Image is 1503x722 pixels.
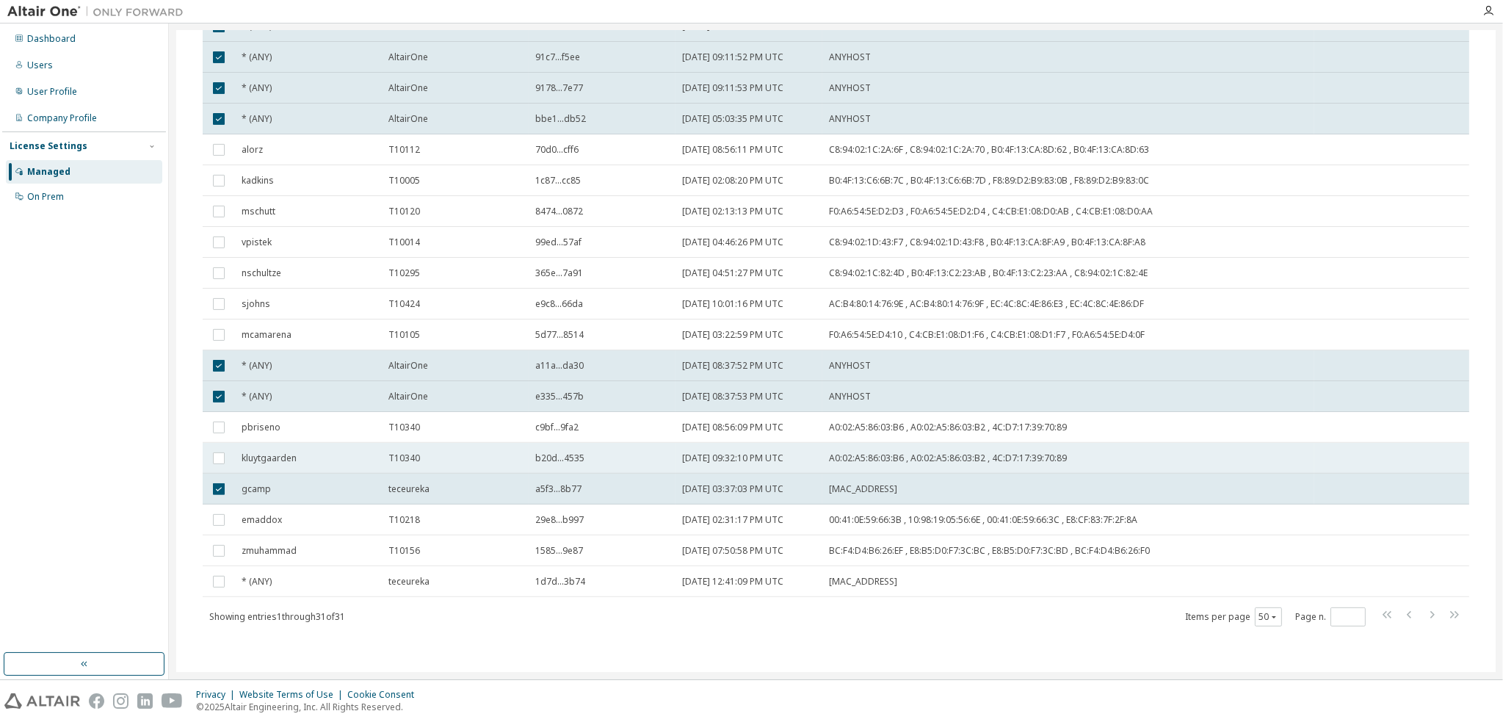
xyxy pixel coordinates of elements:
span: T10105 [388,329,420,341]
span: c9bf...9fa2 [535,422,579,433]
span: zmuhammad [242,545,297,557]
span: sjohns [242,298,270,310]
span: teceureka [388,576,430,588]
span: [DATE] 04:46:26 PM UTC [682,237,783,248]
div: License Settings [10,140,87,152]
span: 91c7...f5ee [535,51,580,63]
span: F0:A6:54:5E:D4:10 , C4:CB:E1:08:D1:F6 , C4:CB:E1:08:D1:F7 , F0:A6:54:5E:D4:0F [829,329,1145,341]
img: youtube.svg [162,693,183,709]
img: Altair One [7,4,191,19]
span: C8:94:02:1D:43:F7 , C8:94:02:1D:43:F8 , B0:4F:13:CA:8F:A9 , B0:4F:13:CA:8F:A8 [829,237,1145,248]
span: * (ANY) [242,391,272,402]
span: ANYHOST [829,391,871,402]
span: AltairOne [388,82,428,94]
span: 1c87...cc85 [535,175,581,187]
span: [DATE] 02:08:20 PM UTC [682,175,783,187]
span: 00:41:0E:59:66:3B , 10:98:19:05:56:6E , 00:41:0E:59:66:3C , E8:CF:83:7F:2F:8A [829,514,1137,526]
span: [DATE] 10:01:16 PM UTC [682,298,783,310]
span: AltairOne [388,51,428,63]
span: Items per page [1185,607,1282,627]
div: Cookie Consent [347,689,423,701]
div: Dashboard [27,33,76,45]
span: bbe1...db52 [535,113,586,125]
img: altair_logo.svg [4,693,80,709]
span: A0:02:A5:86:03:B6 , A0:02:A5:86:03:B2 , 4C:D7:17:39:70:89 [829,422,1067,433]
span: vpistek [242,237,272,248]
div: Users [27,59,53,71]
span: ANYHOST [829,113,871,125]
span: 99ed...57af [535,237,582,248]
div: Privacy [196,689,239,701]
span: 5d77...8514 [535,329,584,341]
span: [DATE] 08:56:09 PM UTC [682,422,783,433]
span: nschultze [242,267,281,279]
span: B0:4F:13:C6:6B:7C , B0:4F:13:C6:6B:7D , F8:89:D2:B9:83:0B , F8:89:D2:B9:83:0C [829,175,1149,187]
span: AltairOne [388,391,428,402]
span: [DATE] 08:37:53 PM UTC [682,391,783,402]
span: T10005 [388,175,420,187]
img: facebook.svg [89,693,104,709]
span: gcamp [242,483,271,495]
span: * (ANY) [242,360,272,372]
span: e335...457b [535,391,584,402]
span: [DATE] 07:50:58 PM UTC [682,545,783,557]
span: [DATE] 04:51:27 PM UTC [682,267,783,279]
span: 1d7d...3b74 [535,576,585,588]
span: Page n. [1295,607,1366,627]
img: linkedin.svg [137,693,153,709]
span: T10112 [388,144,420,156]
span: ANYHOST [829,51,871,63]
span: A0:02:A5:86:03:B6 , A0:02:A5:86:03:B2 , 4C:D7:17:39:70:89 [829,452,1067,464]
span: [DATE] 09:11:52 PM UTC [682,51,783,63]
span: C8:94:02:1C:82:4D , B0:4F:13:C2:23:AB , B0:4F:13:C2:23:AA , C8:94:02:1C:82:4E [829,267,1148,279]
span: AltairOne [388,360,428,372]
span: T10340 [388,452,420,464]
span: [DATE] 03:22:59 PM UTC [682,329,783,341]
span: * (ANY) [242,51,272,63]
span: b20d...4535 [535,452,584,464]
span: e9c8...66da [535,298,583,310]
span: AC:B4:80:14:76:9E , AC:B4:80:14:76:9F , EC:4C:8C:4E:86:E3 , EC:4C:8C:4E:86:DF [829,298,1144,310]
span: T10014 [388,237,420,248]
span: ANYHOST [829,360,871,372]
span: T10120 [388,206,420,217]
span: a5f3...8b77 [535,483,582,495]
div: User Profile [27,86,77,98]
div: On Prem [27,191,64,203]
span: 8474...0872 [535,206,583,217]
span: 1585...9e87 [535,545,583,557]
img: instagram.svg [113,693,128,709]
span: kluytgaarden [242,452,297,464]
span: [DATE] 02:13:13 PM UTC [682,206,783,217]
span: emaddox [242,514,282,526]
span: a11a...da30 [535,360,584,372]
span: [DATE] 03:37:03 PM UTC [682,483,783,495]
span: * (ANY) [242,576,272,588]
span: [DATE] 08:37:52 PM UTC [682,360,783,372]
span: T10424 [388,298,420,310]
div: Company Profile [27,112,97,124]
span: AltairOne [388,113,428,125]
span: pbriseno [242,422,280,433]
span: Showing entries 1 through 31 of 31 [209,610,345,623]
span: [DATE] 09:32:10 PM UTC [682,452,783,464]
span: teceureka [388,483,430,495]
span: [DATE] 12:41:09 PM UTC [682,576,783,588]
span: 29e8...b997 [535,514,584,526]
span: ANYHOST [829,82,871,94]
span: T10295 [388,267,420,279]
span: [DATE] 09:11:53 PM UTC [682,82,783,94]
span: F0:A6:54:5E:D2:D3 , F0:A6:54:5E:D2:D4 , C4:CB:E1:08:D0:AB , C4:CB:E1:08:D0:AA [829,206,1153,217]
button: 50 [1258,611,1278,623]
span: [MAC_ADDRESS] [829,483,897,495]
span: 70d0...cff6 [535,144,579,156]
span: kadkins [242,175,274,187]
p: © 2025 Altair Engineering, Inc. All Rights Reserved. [196,701,423,713]
span: [DATE] 08:56:11 PM UTC [682,144,783,156]
span: T10156 [388,545,420,557]
span: mcamarena [242,329,291,341]
span: [DATE] 05:03:35 PM UTC [682,113,783,125]
span: T10218 [388,514,420,526]
span: alorz [242,144,263,156]
span: BC:F4:D4:B6:26:EF , E8:B5:D0:F7:3C:BC , E8:B5:D0:F7:3C:BD , BC:F4:D4:B6:26:F0 [829,545,1150,557]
